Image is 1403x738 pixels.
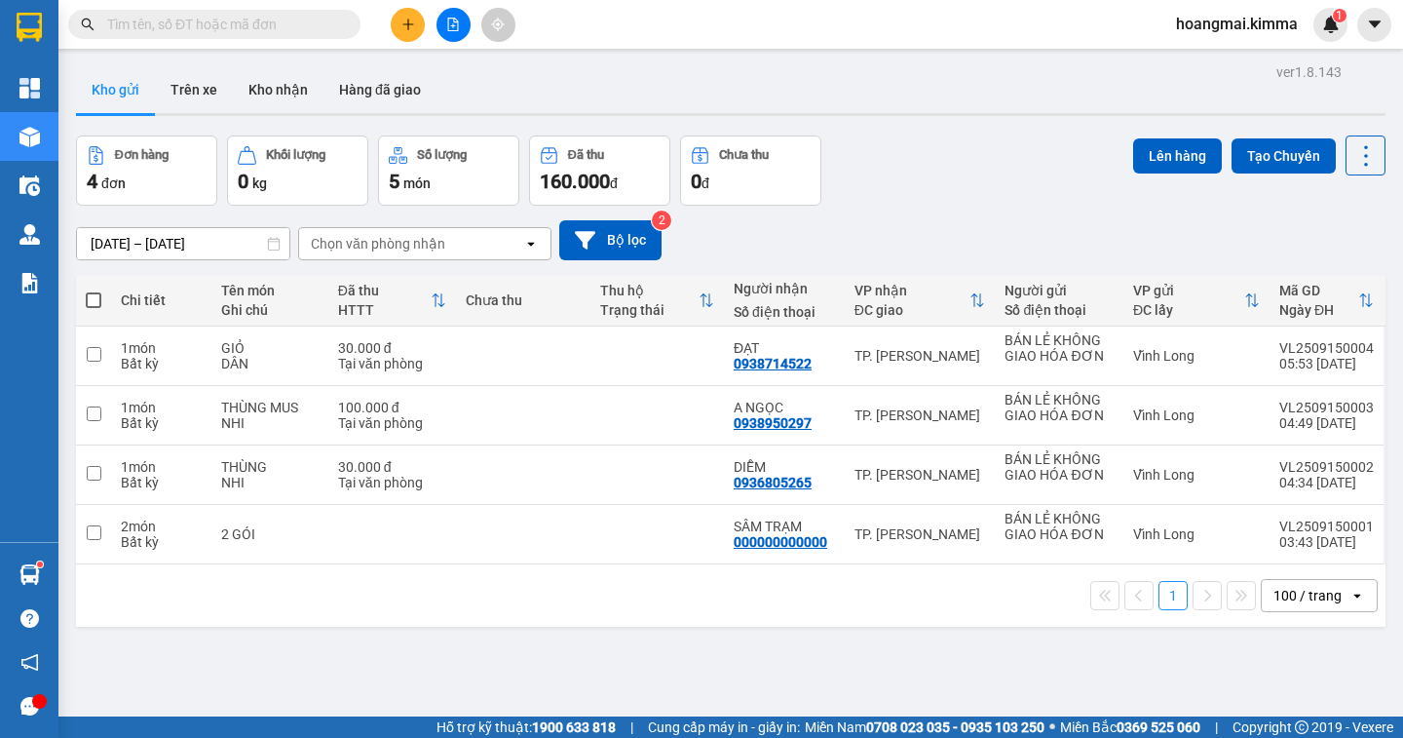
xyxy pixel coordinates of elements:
[19,175,40,196] img: warehouse-icon
[311,234,445,253] div: Chọn văn phòng nhận
[436,717,616,738] span: Hỗ trợ kỹ thuật:
[221,526,319,542] div: 2 GÓI
[540,170,610,193] span: 160.000
[1232,138,1336,174] button: Tạo Chuyến
[630,717,633,738] span: |
[338,340,447,356] div: 30.000 đ
[1133,283,1244,298] div: VP gửi
[19,273,40,293] img: solution-icon
[338,302,432,318] div: HTTT
[1133,348,1260,364] div: Vĩnh Long
[652,211,671,230] sup: 2
[436,8,471,42] button: file-add
[1357,8,1391,42] button: caret-down
[734,281,835,296] div: Người nhận
[1005,302,1114,318] div: Số điện thoại
[701,175,709,191] span: đ
[854,302,970,318] div: ĐC giao
[1279,340,1374,356] div: VL2509150004
[529,136,670,206] button: Đã thu160.000đ
[854,526,986,542] div: TP. [PERSON_NAME]
[1279,400,1374,415] div: VL2509150003
[854,467,986,483] div: TP. [PERSON_NAME]
[1005,511,1114,542] div: BÁN LẺ KHÔNG GIAO HÓA ĐƠN
[1279,459,1374,475] div: VL2509150002
[1158,581,1188,610] button: 1
[1005,283,1114,298] div: Người gửi
[20,609,39,628] span: question-circle
[155,66,233,113] button: Trên xe
[238,170,248,193] span: 0
[20,697,39,716] span: message
[19,564,40,585] img: warehouse-icon
[121,292,202,308] div: Chi tiết
[1279,519,1374,534] div: VL2509150001
[121,340,202,356] div: 1 món
[734,475,812,490] div: 0936805265
[590,275,724,327] th: Toggle SortBy
[121,415,202,431] div: Bất kỳ
[19,127,40,147] img: warehouse-icon
[600,283,699,298] div: Thu hộ
[1295,720,1308,734] span: copyright
[221,340,319,356] div: GIỎ
[101,175,126,191] span: đơn
[1366,16,1384,33] span: caret-down
[221,356,319,371] div: DÂN
[845,275,996,327] th: Toggle SortBy
[1133,467,1260,483] div: Vĩnh Long
[734,356,812,371] div: 0938714522
[77,228,289,259] input: Select a date range.
[221,283,319,298] div: Tên món
[338,459,447,475] div: 30.000 đ
[221,459,319,475] div: THÙNG
[559,220,662,260] button: Bộ lọc
[221,400,319,415] div: THÙNG MUS
[401,18,415,31] span: plus
[20,653,39,672] span: notification
[1215,717,1218,738] span: |
[323,66,436,113] button: Hàng đã giao
[76,66,155,113] button: Kho gửi
[1117,719,1200,735] strong: 0369 525 060
[417,148,467,162] div: Số lượng
[121,475,202,490] div: Bất kỳ
[1133,408,1260,423] div: Vĩnh Long
[1273,586,1342,605] div: 100 / trang
[719,148,769,162] div: Chưa thu
[121,356,202,371] div: Bất kỳ
[805,717,1044,738] span: Miền Nam
[1005,392,1114,423] div: BÁN LẺ KHÔNG GIAO HÓA ĐƠN
[1133,302,1244,318] div: ĐC lấy
[532,719,616,735] strong: 1900 633 818
[227,136,368,206] button: Khối lượng0kg
[1279,283,1358,298] div: Mã GD
[233,66,323,113] button: Kho nhận
[600,302,699,318] div: Trạng thái
[481,8,515,42] button: aim
[491,18,505,31] span: aim
[338,283,432,298] div: Đã thu
[1333,9,1346,22] sup: 1
[1322,16,1340,33] img: icon-new-feature
[610,175,618,191] span: đ
[107,14,337,35] input: Tìm tên, số ĐT hoặc mã đơn
[1279,534,1374,550] div: 03:43 [DATE]
[338,400,447,415] div: 100.000 đ
[1279,302,1358,318] div: Ngày ĐH
[328,275,457,327] th: Toggle SortBy
[221,415,319,431] div: NHI
[389,170,399,193] span: 5
[338,475,447,490] div: Tại văn phòng
[1349,588,1365,603] svg: open
[1279,475,1374,490] div: 04:34 [DATE]
[734,400,835,415] div: A NGỌC
[446,18,460,31] span: file-add
[1160,12,1313,36] span: hoangmai.kimma
[1049,723,1055,731] span: ⚪️
[680,136,821,206] button: Chưa thu0đ
[854,408,986,423] div: TP. [PERSON_NAME]
[1123,275,1270,327] th: Toggle SortBy
[1005,451,1114,483] div: BÁN LẺ KHÔNG GIAO HÓA ĐƠN
[19,78,40,98] img: dashboard-icon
